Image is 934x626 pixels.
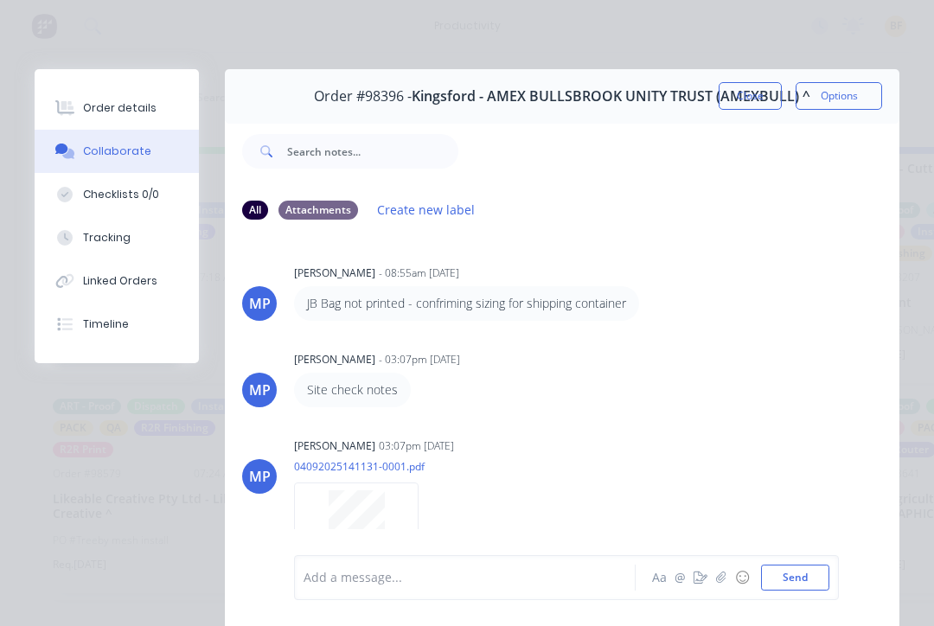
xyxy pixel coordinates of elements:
p: 04092025141131-0001.pdf [294,459,436,474]
button: Linked Orders [35,259,199,303]
div: Checklists 0/0 [83,187,159,202]
div: All [242,201,268,220]
p: JB Bag not printed - confriming sizing for shipping container [307,295,626,312]
div: [PERSON_NAME] [294,265,375,281]
button: Order details [35,86,199,130]
div: [PERSON_NAME] [294,352,375,367]
button: ☺ [732,567,752,588]
button: Checklists 0/0 [35,173,199,216]
button: Tracking [35,216,199,259]
div: MP [249,466,271,487]
div: [PERSON_NAME] [294,438,375,454]
button: Create new label [368,198,484,221]
button: Timeline [35,303,199,346]
span: Kingsford - AMEX BULLSBROOK UNITY TRUST (AMEXBULL) ^ [412,88,810,105]
div: MP [249,293,271,314]
div: Attachments [278,201,358,220]
button: Aa [649,567,669,588]
input: Search notes... [287,134,458,169]
div: Order details [83,100,157,116]
div: MP [249,380,271,400]
div: - 03:07pm [DATE] [379,352,460,367]
div: Timeline [83,316,129,332]
div: Collaborate [83,144,151,159]
div: Linked Orders [83,273,157,289]
div: 03:07pm [DATE] [379,438,454,454]
button: Collaborate [35,130,199,173]
button: Options [796,82,882,110]
button: @ [669,567,690,588]
button: Close [719,82,782,110]
div: - 08:55am [DATE] [379,265,459,281]
button: Send [761,565,829,591]
div: Tracking [83,230,131,246]
span: Order #98396 - [314,88,412,105]
p: Site check notes [307,381,398,399]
